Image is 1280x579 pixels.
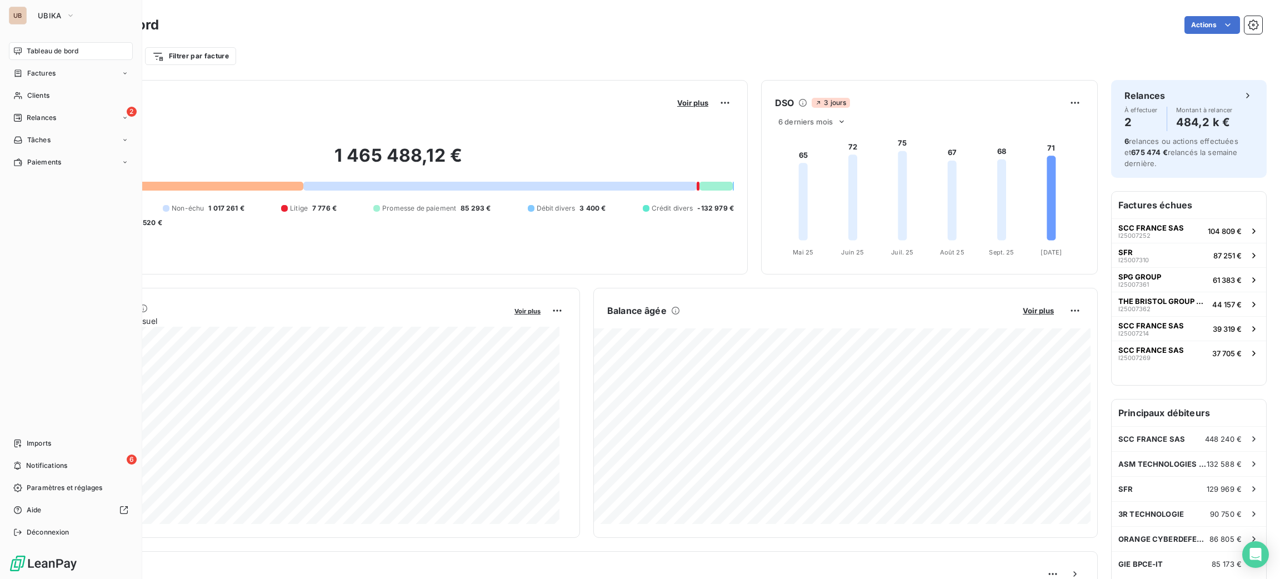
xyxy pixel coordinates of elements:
h6: Factures échues [1112,192,1266,218]
span: I25007214 [1118,330,1149,337]
span: Non-échu [172,203,204,213]
button: SCC FRANCE SASI25007252104 809 € [1112,218,1266,243]
span: 85 173 € [1212,560,1242,568]
span: Notifications [26,461,67,471]
span: THE BRISTOL GROUP DEUTSCHLAND GMBH [1118,297,1208,306]
div: UB [9,7,27,24]
span: 3 400 € [579,203,606,213]
span: Débit divers [537,203,576,213]
tspan: Juil. 25 [891,248,913,256]
span: Voir plus [514,307,541,315]
span: Voir plus [677,98,708,107]
span: 675 474 € [1131,148,1167,157]
h6: Balance âgée [607,304,667,317]
span: SFR [1118,485,1133,493]
span: 86 805 € [1209,535,1242,543]
span: 132 588 € [1207,460,1242,468]
span: 1 017 261 € [208,203,244,213]
span: Chiffre d'affaires mensuel [63,315,507,327]
button: Voir plus [1019,306,1057,316]
span: 2 [127,107,137,117]
span: SFR [1118,248,1133,257]
span: SPG GROUP [1118,272,1161,281]
button: SCC FRANCE SASI2500721439 319 € [1112,316,1266,341]
button: SCC FRANCE SASI2500726937 705 € [1112,341,1266,365]
span: Promesse de paiement [382,203,456,213]
span: relances ou actions effectuées et relancés la semaine dernière. [1124,137,1238,168]
span: SCC FRANCE SAS [1118,346,1184,355]
h6: DSO [775,96,794,109]
span: 104 809 € [1208,227,1242,236]
span: 7 776 € [312,203,337,213]
span: I25007361 [1118,281,1149,288]
span: Déconnexion [27,527,69,537]
span: -132 979 € [697,203,734,213]
button: SFRI2500731087 251 € [1112,243,1266,267]
span: 3 jours [812,98,849,108]
span: Paiements [27,157,61,167]
tspan: Mai 25 [793,248,813,256]
span: 6 [127,455,137,465]
span: SCC FRANCE SAS [1118,435,1185,443]
a: Aide [9,501,133,519]
h4: 484,2 k € [1176,113,1233,131]
span: 39 319 € [1213,325,1242,333]
span: I25007310 [1118,257,1149,263]
span: Litige [290,203,308,213]
span: 6 derniers mois [778,117,833,126]
h6: Relances [1124,89,1165,102]
h4: 2 [1124,113,1158,131]
span: 37 705 € [1212,349,1242,358]
h2: 1 465 488,12 € [63,144,734,178]
span: 129 969 € [1207,485,1242,493]
span: SCC FRANCE SAS [1118,321,1184,330]
span: 44 157 € [1212,300,1242,309]
span: Montant à relancer [1176,107,1233,113]
span: 61 383 € [1213,276,1242,284]
button: Actions [1184,16,1240,34]
span: UBIKA [38,11,62,20]
tspan: Août 25 [940,248,964,256]
div: Open Intercom Messenger [1242,541,1269,568]
span: 85 293 € [461,203,491,213]
h6: Principaux débiteurs [1112,400,1266,426]
button: SPG GROUPI2500736161 383 € [1112,267,1266,292]
span: -520 € [139,218,162,228]
img: Logo LeanPay [9,555,78,572]
span: Clients [27,91,49,101]
span: SCC FRANCE SAS [1118,223,1184,232]
span: I25007362 [1118,306,1151,312]
span: I25007252 [1118,232,1151,239]
span: À effectuer [1124,107,1158,113]
button: THE BRISTOL GROUP DEUTSCHLAND GMBHI2500736244 157 € [1112,292,1266,316]
span: Tableau de bord [27,46,78,56]
span: ORANGE CYBERDEFENSE [GEOGRAPHIC_DATA] [1118,535,1209,543]
span: Factures [27,68,56,78]
button: Voir plus [674,98,712,108]
span: Aide [27,505,42,515]
span: Crédit divers [652,203,693,213]
span: 6 [1124,137,1129,146]
tspan: [DATE] [1041,248,1062,256]
span: 87 251 € [1213,251,1242,260]
span: 90 750 € [1210,510,1242,518]
span: Relances [27,113,56,123]
span: Imports [27,438,51,448]
tspan: Sept. 25 [989,248,1014,256]
span: Tâches [27,135,51,145]
span: 3R TECHNOLOGIE [1118,510,1184,518]
span: Voir plus [1023,306,1054,315]
span: Paramètres et réglages [27,483,102,493]
span: I25007269 [1118,355,1151,361]
span: 448 240 € [1205,435,1242,443]
span: ASM TECHNOLOGIES SAS [1118,460,1207,468]
button: Voir plus [511,306,544,316]
button: Filtrer par facture [145,47,236,65]
tspan: Juin 25 [841,248,864,256]
span: GIE BPCE-IT [1118,560,1163,568]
